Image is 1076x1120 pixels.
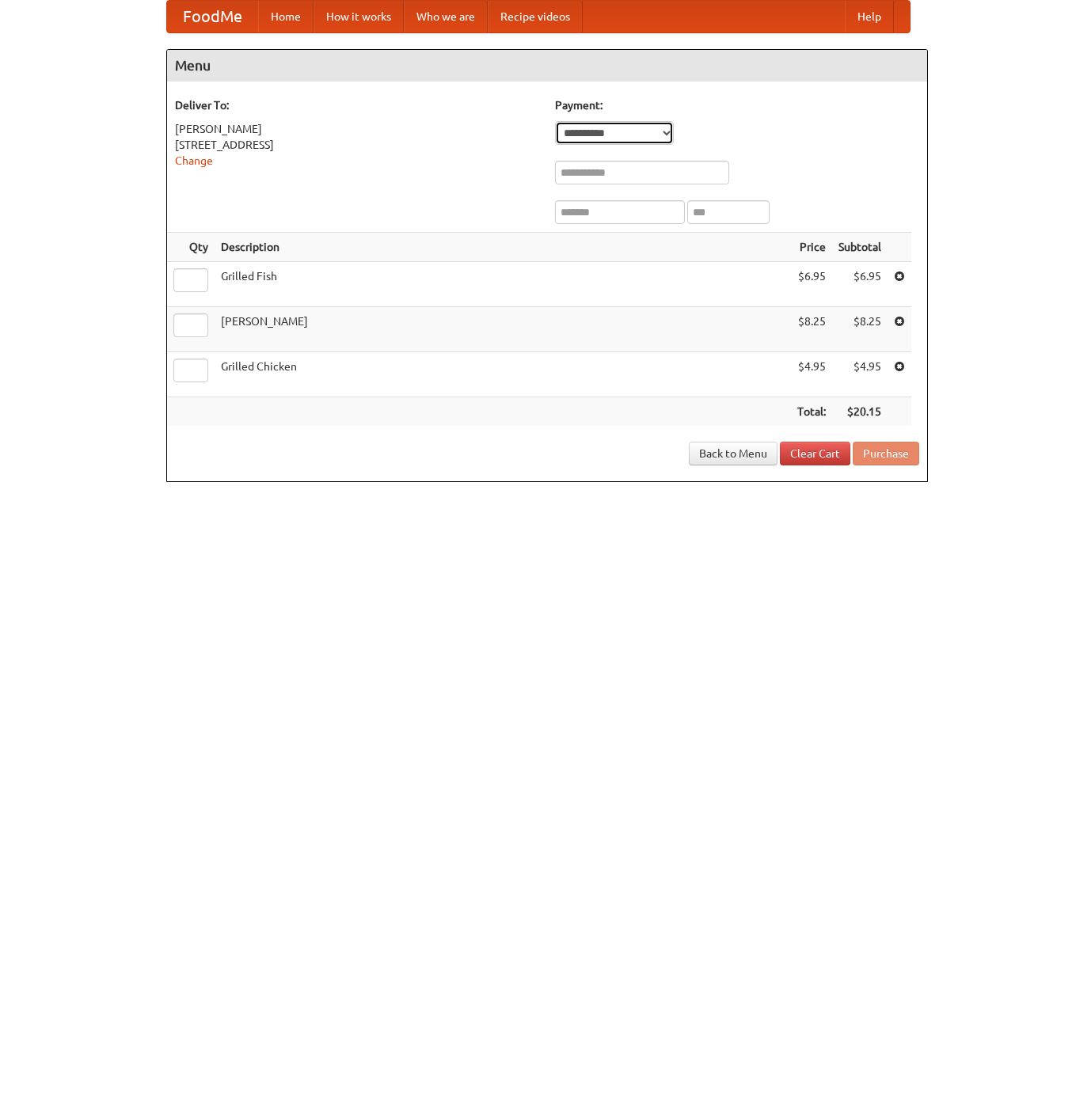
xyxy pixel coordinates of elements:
th: Qty [167,233,215,262]
td: Grilled Chicken [215,352,791,397]
a: Back to Menu [689,442,778,465]
th: Total: [791,397,832,427]
th: Description [215,233,791,262]
td: $8.25 [791,307,832,352]
td: Grilled Fish [215,262,791,307]
a: Clear Cart [780,442,850,465]
th: Subtotal [832,233,888,262]
th: Price [791,233,832,262]
a: Recipe videos [488,1,583,32]
td: $6.95 [832,262,888,307]
a: Change [175,154,213,167]
a: Help [845,1,894,32]
button: Purchase [853,442,919,465]
td: $8.25 [832,307,888,352]
div: [STREET_ADDRESS] [175,137,539,153]
td: $6.95 [791,262,832,307]
td: $4.95 [832,352,888,397]
h4: Menu [167,50,927,82]
h5: Payment: [555,97,919,113]
td: $4.95 [791,352,832,397]
a: FoodMe [167,1,258,32]
td: [PERSON_NAME] [215,307,791,352]
a: How it works [314,1,404,32]
th: $20.15 [832,397,888,427]
a: Who we are [404,1,488,32]
h5: Deliver To: [175,97,539,113]
div: [PERSON_NAME] [175,121,539,137]
a: Home [258,1,314,32]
